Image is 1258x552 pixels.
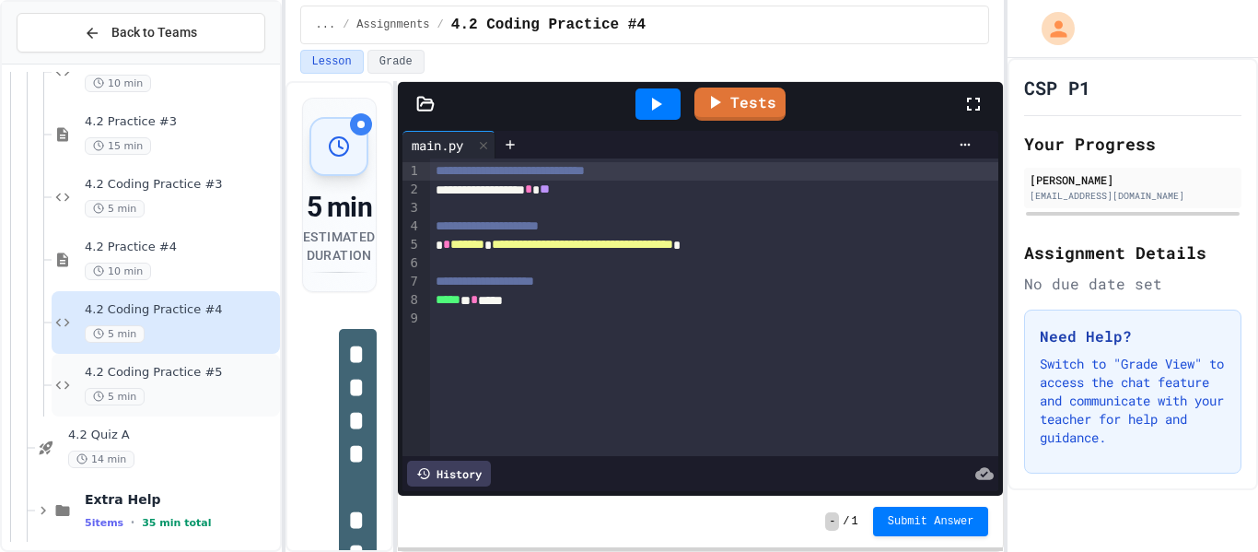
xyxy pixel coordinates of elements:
[1024,273,1241,295] div: No due date set
[85,75,151,92] span: 10 min
[843,514,849,529] span: /
[402,181,421,199] div: 2
[85,240,276,255] span: 4.2 Practice #4
[402,254,421,273] div: 6
[68,451,134,468] span: 14 min
[402,273,421,291] div: 7
[1022,7,1079,50] div: My Account
[402,217,421,236] div: 4
[402,310,421,328] div: 9
[111,23,197,42] span: Back to Teams
[694,88,786,121] a: Tests
[1040,355,1226,447] p: Switch to "Grade View" to access the chat feature and communicate with your teacher for help and ...
[131,515,134,530] span: •
[402,291,421,310] div: 8
[825,512,839,531] span: -
[873,507,989,536] button: Submit Answer
[85,302,276,318] span: 4.2 Coding Practice #4
[451,14,646,36] span: 4.2 Coding Practice #4
[402,162,421,181] div: 1
[142,517,211,529] span: 35 min total
[17,13,265,53] button: Back to Teams
[316,18,336,32] span: ...
[85,177,276,193] span: 4.2 Coding Practice #3
[1024,240,1241,265] h2: Assignment Details
[68,428,276,443] span: 4.2 Quiz A
[343,18,349,32] span: /
[402,135,472,155] div: main.py
[85,325,145,343] span: 5 min
[85,491,276,508] span: Extra Help
[1024,75,1090,100] h1: CSP P1
[85,263,151,280] span: 10 min
[1030,189,1236,203] div: [EMAIL_ADDRESS][DOMAIN_NAME]
[1040,325,1226,347] h3: Need Help?
[1030,171,1236,188] div: [PERSON_NAME]
[85,517,123,529] span: 5 items
[85,200,145,217] span: 5 min
[300,50,364,74] button: Lesson
[85,137,151,155] span: 15 min
[402,236,421,254] div: 5
[407,461,491,487] div: History
[1024,131,1241,157] h2: Your Progress
[888,514,974,529] span: Submit Answer
[356,18,429,32] span: Assignments
[402,199,421,217] div: 3
[852,514,858,529] span: 1
[437,18,444,32] span: /
[85,388,145,405] span: 5 min
[402,131,495,159] div: main.py
[85,365,276,381] span: 4.2 Coding Practice #5
[303,191,375,224] div: 5 min
[303,228,375,264] div: Estimated Duration
[85,114,276,130] span: 4.2 Practice #3
[367,50,425,74] button: Grade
